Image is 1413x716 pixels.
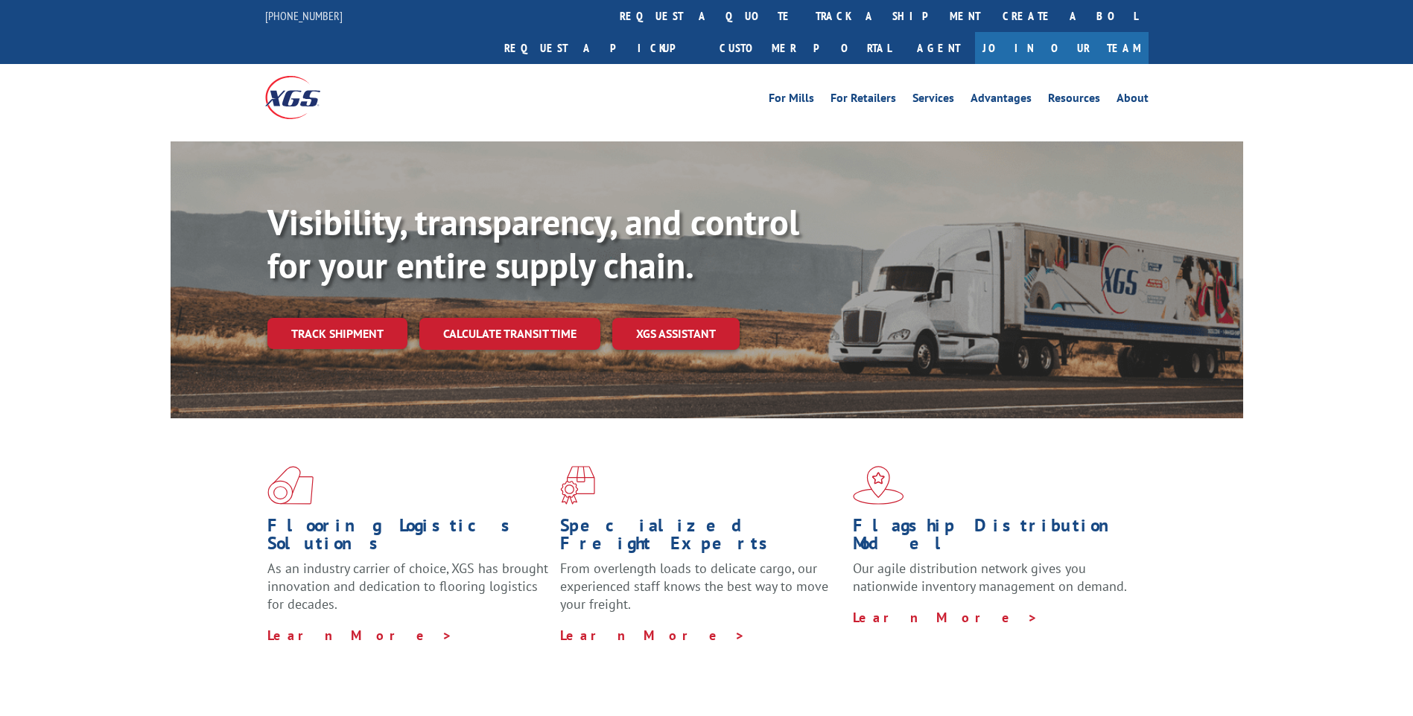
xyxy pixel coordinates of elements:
a: Join Our Team [975,32,1149,64]
h1: Flagship Distribution Model [853,517,1134,560]
a: Learn More > [267,627,453,644]
a: Services [912,92,954,109]
p: From overlength loads to delicate cargo, our experienced staff knows the best way to move your fr... [560,560,842,626]
a: Request a pickup [493,32,708,64]
b: Visibility, transparency, and control for your entire supply chain. [267,199,799,288]
a: Agent [902,32,975,64]
a: Resources [1048,92,1100,109]
img: xgs-icon-total-supply-chain-intelligence-red [267,466,314,505]
h1: Flooring Logistics Solutions [267,517,549,560]
span: As an industry carrier of choice, XGS has brought innovation and dedication to flooring logistics... [267,560,548,613]
a: [PHONE_NUMBER] [265,8,343,23]
a: Learn More > [853,609,1038,626]
a: Calculate transit time [419,318,600,350]
a: For Mills [769,92,814,109]
span: Our agile distribution network gives you nationwide inventory management on demand. [853,560,1127,595]
a: Advantages [971,92,1032,109]
img: xgs-icon-focused-on-flooring-red [560,466,595,505]
img: xgs-icon-flagship-distribution-model-red [853,466,904,505]
h1: Specialized Freight Experts [560,517,842,560]
a: About [1117,92,1149,109]
a: Learn More > [560,627,746,644]
a: Track shipment [267,318,407,349]
a: For Retailers [831,92,896,109]
a: Customer Portal [708,32,902,64]
a: XGS ASSISTANT [612,318,740,350]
